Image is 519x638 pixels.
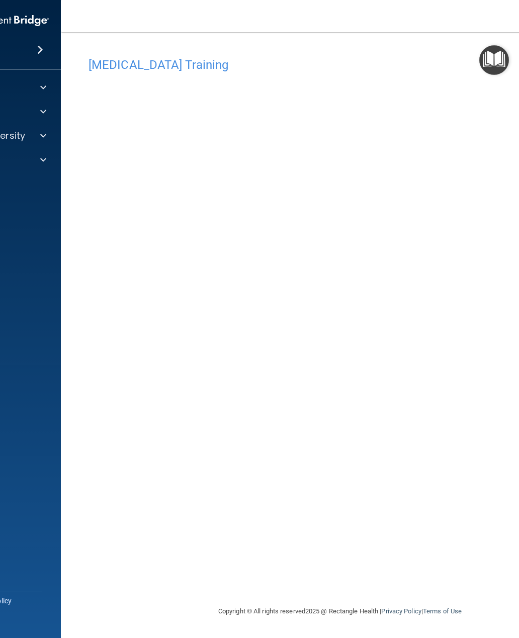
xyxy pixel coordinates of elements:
[381,607,421,615] a: Privacy Policy
[423,607,462,615] a: Terms of Use
[479,45,509,75] button: Open Resource Center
